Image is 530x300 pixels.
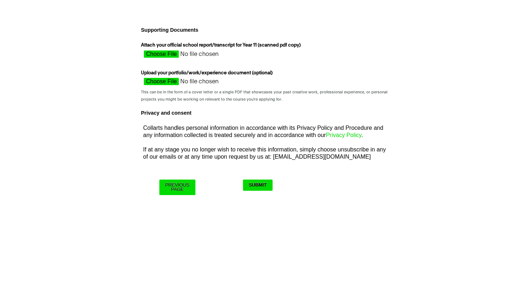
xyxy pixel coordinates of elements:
span: Collarts handles personal information in accordance with its Privacy Policy and Procedure and any... [143,125,383,138]
span: If at any stage you no longer wish to receive this information, simply choose unsubscribe in any ... [143,146,386,160]
b: Privacy and consent [141,110,191,116]
h4: Supporting Documents [138,25,392,35]
input: Upload your portfolio/work/experience document (optional) [141,78,269,89]
input: Previous Page [159,180,195,195]
input: Submit [243,180,273,191]
a: Privacy Policy [326,132,361,138]
label: Attach your official school report/transcript for Year 11 (scanned pdf copy) [141,42,302,50]
input: Attach your official school report/transcript for Year 11 (scanned pdf copy) [141,50,269,61]
label: Upload your portfolio/work/experience document (optional) [141,70,274,78]
span: This can be in the form of a cover letter or a single PDF that showcases your past creative work,... [141,90,388,101]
